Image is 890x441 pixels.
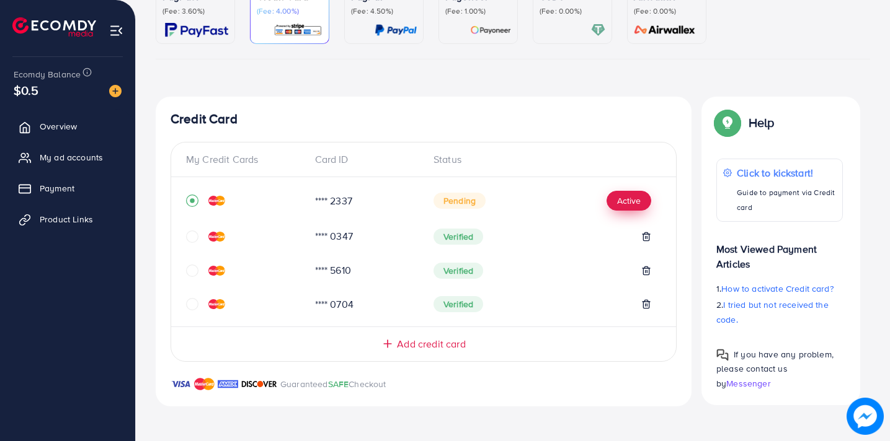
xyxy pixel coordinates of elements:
[737,185,836,215] p: Guide to payment via Credit card
[9,207,126,232] a: Product Links
[208,299,225,309] img: credit
[257,6,323,16] p: (Fee: 4.00%)
[716,299,829,326] span: I tried but not received the code.
[40,182,74,194] span: Payment
[630,23,700,37] img: card
[434,296,483,312] span: Verified
[109,24,123,38] img: menu
[591,23,605,37] img: card
[726,377,770,390] span: Messenger
[375,23,417,37] img: card
[716,349,729,361] img: Popup guide
[109,85,122,97] img: image
[274,23,323,37] img: card
[434,193,486,209] span: Pending
[14,81,39,99] span: $0.5
[208,196,225,206] img: credit
[171,377,191,391] img: brand
[716,348,834,389] span: If you have any problem, please contact us by
[165,23,228,37] img: card
[186,298,198,310] svg: circle
[434,263,483,279] span: Verified
[9,114,126,139] a: Overview
[40,213,93,225] span: Product Links
[737,165,836,180] p: Click to kickstart!
[186,264,198,277] svg: circle
[12,17,96,37] img: logo
[40,120,77,133] span: Overview
[634,6,700,16] p: (Fee: 0.00%)
[162,6,228,16] p: (Fee: 3.60%)
[208,266,225,276] img: credit
[186,152,305,167] div: My Credit Cards
[9,145,126,170] a: My ad accounts
[397,337,465,351] span: Add credit card
[280,377,386,391] p: Guaranteed Checkout
[9,176,126,201] a: Payment
[218,377,238,391] img: brand
[470,23,511,37] img: card
[171,111,677,127] h4: Credit Card
[540,6,605,16] p: (Fee: 0.00%)
[445,6,511,16] p: (Fee: 1.00%)
[424,152,661,167] div: Status
[14,68,81,81] span: Ecomdy Balance
[716,297,843,327] p: 2.
[186,230,198,243] svg: circle
[208,232,225,242] img: credit
[716,281,843,296] p: 1.
[721,282,833,295] span: How to activate Credit card?
[328,378,349,390] span: SAFE
[607,191,651,211] button: Active
[749,115,775,130] p: Help
[434,229,483,245] span: Verified
[351,6,417,16] p: (Fee: 4.50%)
[194,377,215,391] img: brand
[305,152,424,167] div: Card ID
[186,194,198,207] svg: record circle
[40,151,103,164] span: My ad accounts
[716,111,739,134] img: Popup guide
[716,232,843,271] p: Most Viewed Payment Articles
[847,398,884,435] img: image
[241,377,277,391] img: brand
